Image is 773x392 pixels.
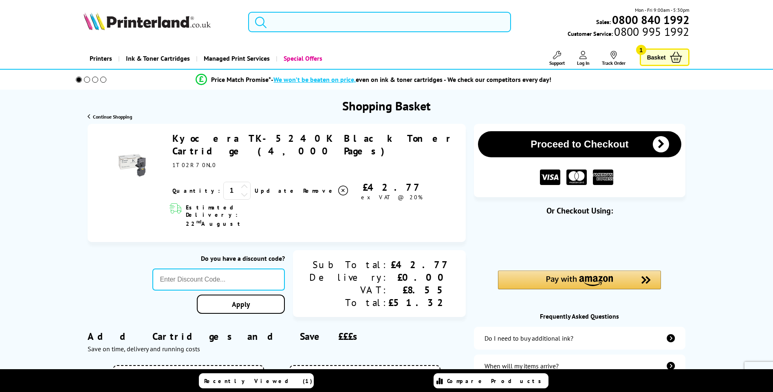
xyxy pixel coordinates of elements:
[611,16,689,24] a: 0800 840 1992
[434,373,548,388] a: Compare Products
[388,271,449,284] div: £0.00
[540,170,560,185] img: VISA
[84,48,118,69] a: Printers
[602,51,625,66] a: Track Order
[172,161,216,169] span: 1T02R70NL0
[474,205,685,216] div: Or Checkout Using:
[549,60,565,66] span: Support
[65,73,683,87] li: modal_Promise
[126,48,190,69] span: Ink & Toner Cartridges
[309,271,388,284] div: Delivery:
[88,345,466,353] div: Save on time, delivery and running costs
[309,258,388,271] div: Sub Total:
[342,98,431,114] h1: Shopping Basket
[196,218,201,225] sup: nd
[309,284,388,296] div: VAT:
[303,185,349,197] a: Delete item from your basket
[577,60,590,66] span: Log In
[613,28,689,35] span: 0800 995 1992
[640,48,689,66] a: Basket 1
[152,269,285,291] input: Enter Discount Code...
[271,75,551,84] div: - even on ink & toner cartridges - We check our competitors every day!
[199,373,314,388] a: Recently Viewed (1)
[303,187,335,194] span: Remove
[566,170,587,185] img: MASTER CARD
[276,48,328,69] a: Special Offers
[118,48,196,69] a: Ink & Toner Cartridges
[172,187,220,194] span: Quantity:
[197,295,285,314] a: Apply
[498,229,661,247] iframe: PayPal
[635,6,689,14] span: Mon - Fri 9:00am - 5:30pm
[93,114,132,120] span: Continue Shopping
[549,51,565,66] a: Support
[361,194,423,201] span: ex VAT @ 20%
[196,48,276,69] a: Managed Print Services
[474,355,685,377] a: items-arrive
[88,114,132,120] a: Continue Shopping
[349,181,435,194] div: £42.77
[255,187,297,194] a: Update
[636,45,646,55] span: 1
[152,254,285,262] div: Do you have a discount code?
[485,362,559,370] div: When will my items arrive?
[84,12,238,32] a: Printerland Logo
[447,377,546,385] span: Compare Products
[118,151,146,180] img: Kyocera TK-5240K Black Toner Cartridge (4,000 Pages)
[84,12,211,30] img: Printerland Logo
[577,51,590,66] a: Log In
[474,327,685,350] a: additional-ink
[388,284,449,296] div: £8.55
[211,75,271,84] span: Price Match Promise*
[273,75,356,84] span: We won’t be beaten on price,
[647,52,666,63] span: Basket
[478,131,681,157] button: Proceed to Checkout
[498,271,661,299] div: Amazon Pay - Use your Amazon account
[593,170,613,185] img: American Express
[388,258,449,271] div: £42.77
[485,334,573,342] div: Do I need to buy additional ink?
[88,318,466,365] div: Add Cartridges and Save £££s
[568,28,689,37] span: Customer Service:
[309,296,388,309] div: Total:
[474,312,685,320] div: Frequently Asked Questions
[204,377,313,385] span: Recently Viewed (1)
[596,18,611,26] span: Sales:
[388,296,449,309] div: £51.32
[172,132,453,157] a: Kyocera TK-5240K Black Toner Cartridge (4,000 Pages)
[186,204,286,227] span: Estimated Delivery: 22 August
[612,12,689,27] b: 0800 840 1992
